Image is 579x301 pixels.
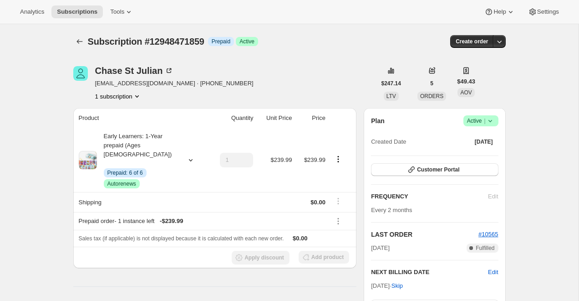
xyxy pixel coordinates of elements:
[488,268,498,277] button: Edit
[79,151,97,169] img: product img
[331,196,345,206] button: Shipping actions
[331,154,345,164] button: Product actions
[79,235,284,242] span: Sales tax (if applicable) is not displayed because it is calculated with each new order.
[376,77,406,90] button: $247.14
[371,268,488,277] h2: NEXT BILLING DATE
[97,132,179,188] div: Early Learners: 1-Year prepaid (Ages [DEMOGRAPHIC_DATA])
[430,80,433,87] span: 5
[212,38,230,45] span: Prepaid
[95,92,142,101] button: Product actions
[420,93,443,99] span: ORDERS
[110,8,124,16] span: Tools
[484,117,485,125] span: |
[79,217,325,226] div: Prepaid order - 1 instance left
[479,5,520,18] button: Help
[295,108,328,128] th: Price
[537,8,559,16] span: Settings
[95,66,174,75] div: Chase St Julian
[476,244,494,252] span: Fulfilled
[460,89,472,96] span: AOV
[475,138,493,145] span: [DATE]
[457,77,475,86] span: $49.43
[386,279,408,293] button: Skip
[293,235,308,242] span: $0.00
[478,230,498,239] button: #10565
[95,79,254,88] span: [EMAIL_ADDRESS][DOMAIN_NAME] · [PHONE_NUMBER]
[450,35,493,48] button: Create order
[371,207,412,213] span: Every 2 months
[467,116,495,125] span: Active
[20,8,44,16] span: Analytics
[371,230,478,239] h2: LAST ORDER
[371,137,406,146] span: Created Date
[160,217,183,226] span: - $239.99
[425,77,439,90] button: 5
[478,231,498,238] a: #10565
[371,192,488,201] h2: FREQUENCY
[493,8,506,16] span: Help
[107,180,136,187] span: Autorenews
[310,199,325,206] span: $0.00
[239,38,254,45] span: Active
[51,5,103,18] button: Subscriptions
[469,135,498,148] button: [DATE]
[270,156,292,163] span: $239.99
[88,36,204,47] span: Subscription #12948471859
[371,116,385,125] h2: Plan
[386,93,396,99] span: LTV
[371,282,403,289] span: [DATE] ·
[391,281,403,291] span: Skip
[105,5,139,18] button: Tools
[107,169,143,176] span: Prepaid: 6 of 6
[256,108,295,128] th: Unit Price
[381,80,401,87] span: $247.14
[417,166,459,173] span: Customer Portal
[371,244,390,253] span: [DATE]
[73,108,208,128] th: Product
[73,192,208,212] th: Shipping
[208,108,256,128] th: Quantity
[73,35,86,48] button: Subscriptions
[57,8,97,16] span: Subscriptions
[73,66,88,81] span: Chase St Julian
[456,38,488,45] span: Create order
[523,5,564,18] button: Settings
[304,156,325,163] span: $239.99
[371,163,498,176] button: Customer Portal
[15,5,50,18] button: Analytics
